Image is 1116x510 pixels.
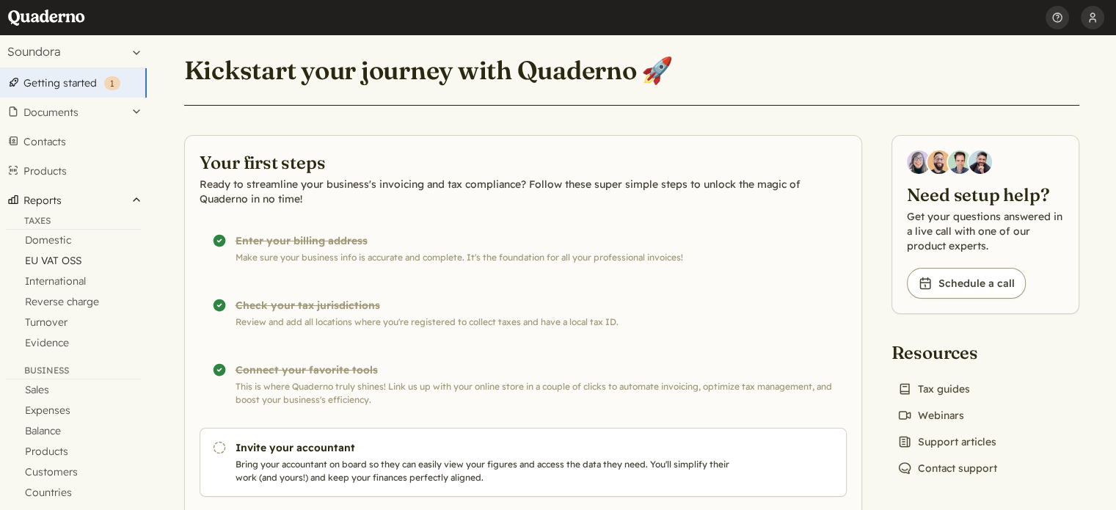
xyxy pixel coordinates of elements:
h2: Resources [891,340,1003,364]
img: Jairo Fumero, Account Executive at Quaderno [927,150,951,174]
a: Contact support [891,458,1003,478]
h3: Invite your accountant [236,440,736,455]
span: 1 [110,78,114,89]
div: Taxes [6,215,141,230]
p: Get your questions answered in a live call with one of our product experts. [907,209,1064,253]
p: Bring your accountant on board so they can easily view your figures and access the data they need... [236,458,736,484]
img: Javier Rubio, DevRel at Quaderno [969,150,992,174]
img: Diana Carrasco, Account Executive at Quaderno [907,150,930,174]
h2: Need setup help? [907,183,1064,206]
h2: Your first steps [200,150,847,174]
img: Ivo Oltmans, Business Developer at Quaderno [948,150,971,174]
p: Ready to streamline your business's invoicing and tax compliance? Follow these super simple steps... [200,177,847,206]
a: Tax guides [891,379,976,399]
a: Support articles [891,431,1002,452]
a: Webinars [891,405,970,426]
h1: Kickstart your journey with Quaderno 🚀 [184,54,674,87]
a: Schedule a call [907,268,1026,299]
div: Business [6,365,141,379]
a: Invite your accountant Bring your accountant on board so they can easily view your figures and ac... [200,428,847,497]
